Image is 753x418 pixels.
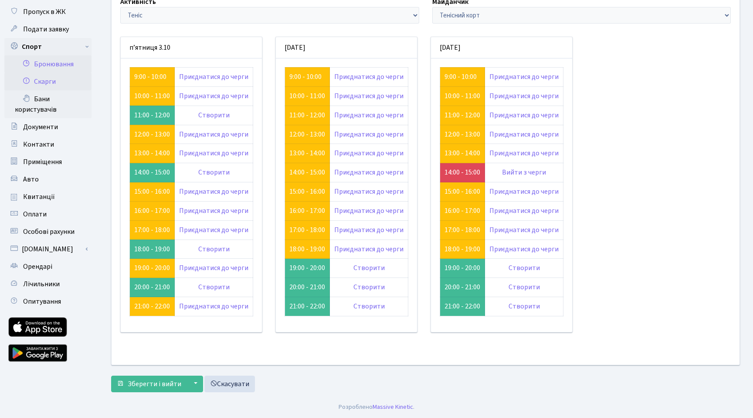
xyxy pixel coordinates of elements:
[334,187,404,196] a: Приєднатися до черги
[489,130,559,139] a: Приєднатися до черги
[198,110,230,120] a: Створити
[289,130,325,139] a: 12:00 - 13:00
[285,278,330,297] td: 20:00 - 21:00
[444,72,477,82] a: 9:00 - 10:00
[440,259,485,278] td: 19:00 - 20:00
[276,37,417,58] div: [DATE]
[489,91,559,101] a: Приєднатися до черги
[198,168,230,177] a: Створити
[489,110,559,120] a: Приєднатися до черги
[23,209,47,219] span: Оплати
[134,148,170,158] a: 13:00 - 14:00
[4,118,92,136] a: Документи
[134,263,170,273] a: 19:00 - 20:00
[353,263,385,273] a: Створити
[502,168,546,177] a: Вийти з черги
[431,37,572,58] div: [DATE]
[4,38,92,55] a: Спорт
[334,206,404,216] a: Приєднатися до черги
[128,379,181,389] span: Зберегти і вийти
[111,376,187,392] button: Зберегти і вийти
[179,187,248,196] a: Приєднатися до черги
[444,148,480,158] a: 13:00 - 14:00
[509,263,540,273] a: Створити
[353,282,385,292] a: Створити
[23,122,58,132] span: Документи
[130,240,175,259] td: 18:00 - 19:00
[4,223,92,240] a: Особові рахунки
[179,91,248,101] a: Приєднатися до черги
[289,206,325,216] a: 16:00 - 17:00
[198,282,230,292] a: Створити
[4,240,92,258] a: [DOMAIN_NAME]
[23,262,52,271] span: Орендарі
[489,72,559,82] a: Приєднатися до черги
[289,72,322,82] a: 9:00 - 10:00
[489,225,559,235] a: Приєднатися до черги
[4,3,92,21] a: Пропуск в ЖК
[334,148,404,158] a: Приєднатися до черги
[444,130,480,139] a: 12:00 - 13:00
[134,302,170,311] a: 21:00 - 22:00
[4,73,92,90] a: Скарги
[23,24,69,34] span: Подати заявку
[444,225,480,235] a: 17:00 - 18:00
[179,263,248,273] a: Приєднатися до черги
[285,259,330,278] td: 19:00 - 20:00
[23,140,54,149] span: Контакти
[334,91,404,101] a: Приєднатися до черги
[179,148,248,158] a: Приєднатися до черги
[334,130,404,139] a: Приєднатися до черги
[4,153,92,171] a: Приміщення
[289,187,325,196] a: 15:00 - 16:00
[130,163,175,182] td: 14:00 - 15:00
[23,175,39,184] span: Авто
[444,168,480,177] a: 14:00 - 15:00
[289,91,325,101] a: 10:00 - 11:00
[334,168,404,177] a: Приєднатися до черги
[23,297,61,306] span: Опитування
[4,293,92,310] a: Опитування
[121,37,262,58] div: п’ятниця 3.10
[373,402,413,411] a: Massive Kinetic
[179,206,248,216] a: Приєднатися до черги
[444,187,480,196] a: 15:00 - 16:00
[204,376,255,392] a: Скасувати
[23,192,55,202] span: Квитанції
[509,282,540,292] a: Створити
[179,225,248,235] a: Приєднатися до черги
[509,302,540,311] a: Створити
[4,206,92,223] a: Оплати
[489,187,559,196] a: Приєднатися до черги
[289,225,325,235] a: 17:00 - 18:00
[444,206,480,216] a: 16:00 - 17:00
[134,225,170,235] a: 17:00 - 18:00
[444,244,480,254] a: 18:00 - 19:00
[440,278,485,297] td: 20:00 - 21:00
[444,91,480,101] a: 10:00 - 11:00
[489,148,559,158] a: Приєднатися до черги
[134,187,170,196] a: 15:00 - 16:00
[134,206,170,216] a: 16:00 - 17:00
[4,258,92,275] a: Орендарі
[134,91,170,101] a: 10:00 - 11:00
[444,110,480,120] a: 11:00 - 12:00
[130,106,175,125] td: 11:00 - 12:00
[4,275,92,293] a: Лічильники
[353,302,385,311] a: Створити
[23,7,66,17] span: Пропуск в ЖК
[289,244,325,254] a: 18:00 - 19:00
[489,206,559,216] a: Приєднатися до черги
[134,130,170,139] a: 12:00 - 13:00
[334,72,404,82] a: Приєднатися до черги
[4,21,92,38] a: Подати заявку
[440,297,485,316] td: 21:00 - 22:00
[23,279,60,289] span: Лічильники
[4,136,92,153] a: Контакти
[23,227,75,236] span: Особові рахунки
[4,171,92,188] a: Авто
[339,402,414,412] div: Розроблено .
[179,130,248,139] a: Приєднатися до черги
[4,90,92,118] a: Бани користувачів
[130,278,175,297] td: 20:00 - 21:00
